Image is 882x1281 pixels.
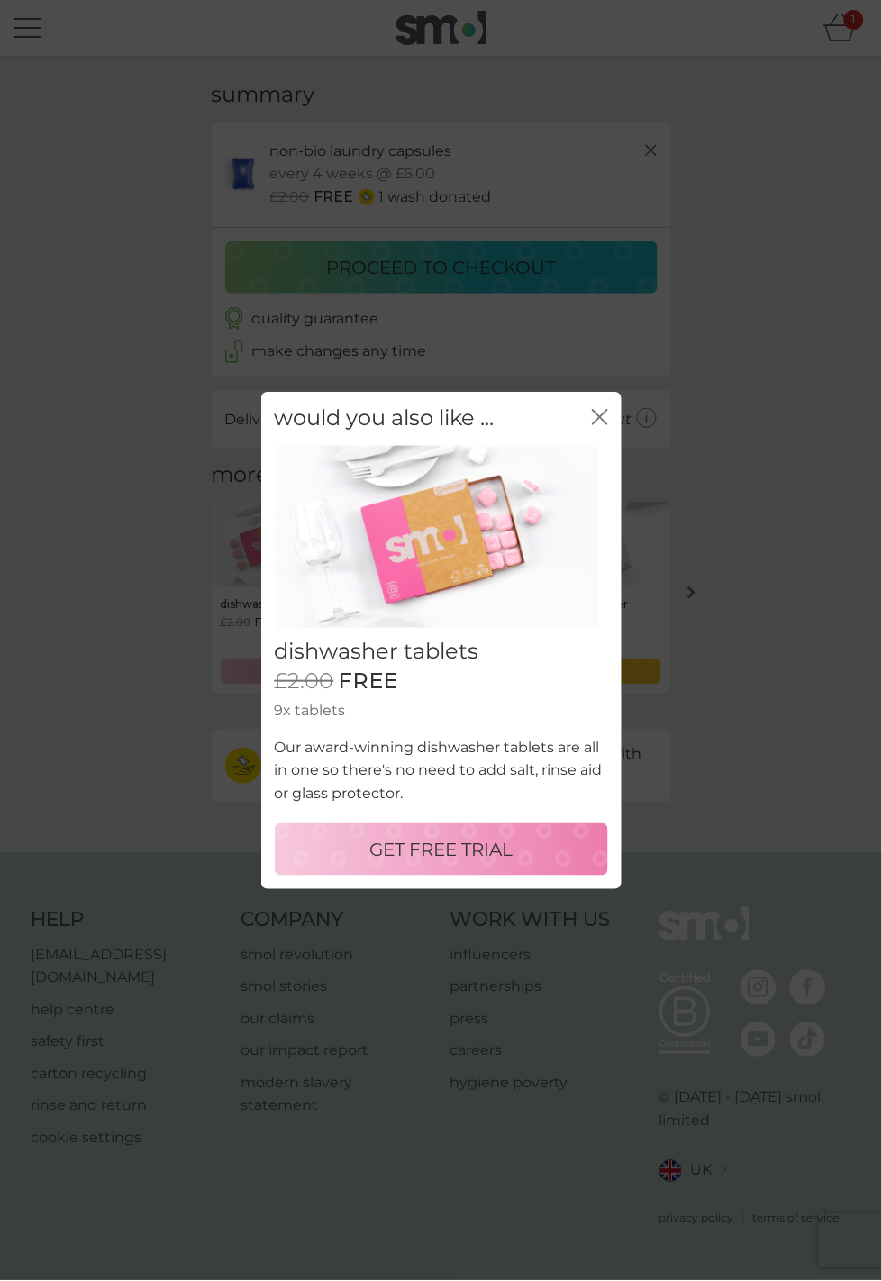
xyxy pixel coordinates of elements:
p: 9x tablets [275,699,608,722]
p: Our award-winning dishwasher tablets are all in one so there's no need to add salt, rinse aid or ... [275,736,608,805]
button: close [592,409,608,428]
button: GET FREE TRIAL [275,823,608,876]
span: £2.00 [275,669,334,695]
h2: dishwasher tablets [275,639,608,665]
p: GET FREE TRIAL [369,835,513,864]
h2: would you also like ... [275,405,495,432]
span: FREE [339,669,398,695]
